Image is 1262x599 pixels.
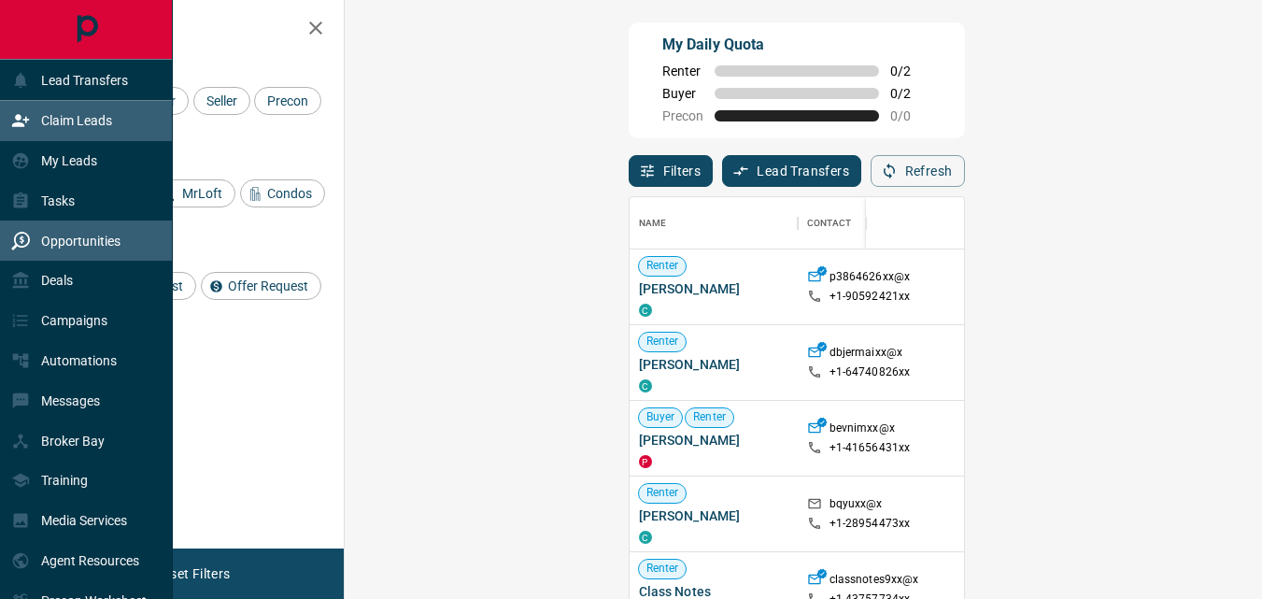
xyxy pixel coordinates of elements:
h2: Filters [60,19,325,41]
span: Renter [639,485,687,501]
div: Name [630,197,798,250]
span: Renter [639,334,687,349]
span: 0 / 2 [890,86,931,101]
div: property.ca [639,455,652,468]
div: Precon [254,87,321,115]
span: Buyer [639,409,683,425]
p: +1- 41656431xx [830,440,911,456]
div: Offer Request [201,272,321,300]
span: [PERSON_NAME] [639,506,788,525]
button: Refresh [871,155,965,187]
div: Condos [240,179,325,207]
p: p3864626xx@x [830,269,911,289]
span: 0 / 0 [890,108,931,123]
span: Condos [261,186,319,201]
span: Renter [662,64,703,78]
p: +1- 28954473xx [830,516,911,532]
span: [PERSON_NAME] [639,355,788,374]
div: Name [639,197,667,250]
div: Seller [193,87,250,115]
p: +1- 90592421xx [830,289,911,305]
p: dbjermaixx@x [830,345,903,364]
span: Renter [639,561,687,577]
div: condos.ca [639,304,652,317]
div: Contact [807,197,852,250]
div: condos.ca [639,379,652,392]
button: Reset Filters [142,558,242,590]
span: Offer Request [221,278,315,293]
span: Precon [261,93,315,108]
button: Lead Transfers [722,155,861,187]
span: Buyer [662,86,703,101]
span: 0 / 2 [890,64,931,78]
div: MrLoft [155,179,235,207]
button: Filters [629,155,714,187]
p: +1- 64740826xx [830,364,911,380]
span: Seller [200,93,244,108]
span: [PERSON_NAME] [639,431,788,449]
span: [PERSON_NAME] [639,279,788,298]
p: bqyuxx@x [830,496,883,516]
p: My Daily Quota [662,34,931,56]
span: Renter [686,409,733,425]
span: Precon [662,108,703,123]
p: bevnimxx@x [830,421,895,440]
p: classnotes9xx@x [830,572,919,592]
div: condos.ca [639,531,652,544]
span: MrLoft [176,186,229,201]
span: Renter [639,258,687,274]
